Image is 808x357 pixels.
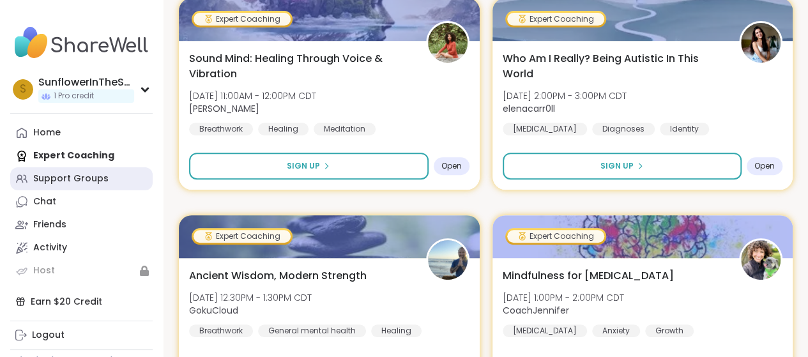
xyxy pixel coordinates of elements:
div: General mental health [258,324,366,337]
div: Expert Coaching [194,13,291,26]
div: Chat [33,195,56,208]
div: Expert Coaching [507,13,604,26]
div: [MEDICAL_DATA] [503,123,587,135]
span: [DATE] 2:00PM - 3:00PM CDT [503,89,627,102]
a: Host [10,259,153,282]
span: [DATE] 11:00AM - 12:00PM CDT [189,89,316,102]
img: Joana_Ayala [428,23,468,63]
a: Friends [10,213,153,236]
div: Expert Coaching [507,230,604,243]
a: Support Groups [10,167,153,190]
div: Earn $20 Credit [10,290,153,313]
span: Sound Mind: Healing Through Voice & Vibration [189,51,412,82]
div: Host [33,264,55,277]
div: Logout [32,329,65,342]
div: Friends [33,218,66,231]
span: Mindfulness for [MEDICAL_DATA] [503,268,674,284]
b: CoachJennifer [503,304,569,317]
div: Healing [258,123,309,135]
a: Home [10,121,153,144]
span: Who Am I Really? Being Autistic In This World [503,51,726,82]
div: Expert Coaching [194,230,291,243]
span: Sign Up [600,160,634,172]
div: Home [33,126,61,139]
img: ShareWell Nav Logo [10,20,153,65]
span: [DATE] 1:00PM - 2:00PM CDT [503,291,624,304]
img: elenacarr0ll [741,23,781,63]
span: Open [441,161,462,171]
b: elenacarr0ll [503,102,555,115]
div: [MEDICAL_DATA] [503,324,587,337]
div: Activity [33,241,67,254]
div: Healing [371,324,422,337]
div: Anxiety [592,324,640,337]
button: Sign Up [503,153,742,179]
div: Growth [645,324,694,337]
div: Breathwork [189,324,253,337]
span: S [20,81,26,98]
img: GokuCloud [428,240,468,280]
img: CoachJennifer [741,240,781,280]
span: [DATE] 12:30PM - 1:30PM CDT [189,291,312,304]
span: Open [754,161,775,171]
div: Support Groups [33,172,109,185]
div: Meditation [314,123,376,135]
a: Activity [10,236,153,259]
div: SunflowerInTheStorm [38,75,134,89]
div: Diagnoses [592,123,655,135]
span: 1 Pro credit [54,91,94,102]
span: Ancient Wisdom, Modern Strength [189,268,367,284]
div: Identity [660,123,709,135]
div: Breathwork [189,123,253,135]
a: Logout [10,324,153,347]
b: [PERSON_NAME] [189,102,259,115]
b: GokuCloud [189,304,238,317]
span: Sign Up [287,160,320,172]
a: Chat [10,190,153,213]
button: Sign Up [189,153,429,179]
